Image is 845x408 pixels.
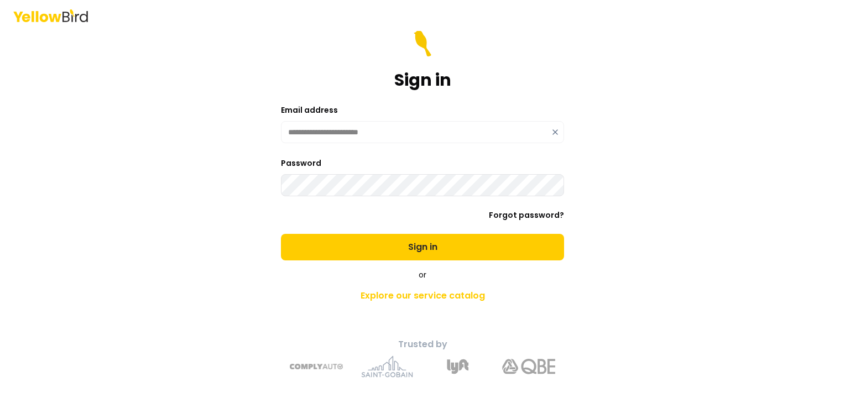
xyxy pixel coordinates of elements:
a: Forgot password? [489,210,564,221]
label: Password [281,158,321,169]
a: Explore our service catalog [228,285,617,307]
button: Sign in [281,234,564,260]
span: or [419,269,426,280]
p: Trusted by [228,338,617,351]
label: Email address [281,104,338,116]
h1: Sign in [394,70,451,90]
